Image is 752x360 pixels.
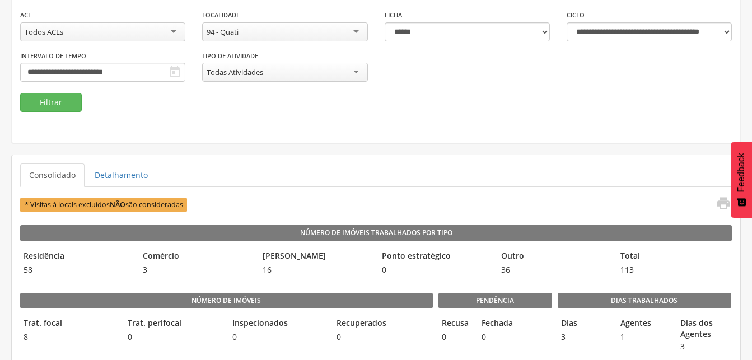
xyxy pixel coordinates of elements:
[86,163,157,187] a: Detalhamento
[168,66,181,79] i: 
[478,331,512,343] span: 0
[202,52,258,60] label: Tipo de Atividade
[20,225,732,241] legend: Número de Imóveis Trabalhados por Tipo
[202,11,240,20] label: Localidade
[709,195,731,214] a: 
[617,331,671,343] span: 1
[736,153,746,192] span: Feedback
[20,93,82,112] button: Filtrar
[207,27,239,37] div: 94 - Quati
[558,331,612,343] span: 3
[567,11,585,20] label: Ciclo
[229,331,328,343] span: 0
[617,317,671,330] legend: Agentes
[20,293,433,308] legend: Número de imóveis
[498,264,611,275] span: 36
[333,331,432,343] span: 0
[259,250,373,263] legend: [PERSON_NAME]
[110,200,125,209] b: NÃO
[20,317,119,330] legend: Trat. focal
[379,250,492,263] legend: Ponto estratégico
[677,317,731,340] legend: Dias dos Agentes
[20,264,134,275] span: 58
[617,264,731,275] span: 113
[617,250,731,263] legend: Total
[20,11,31,20] label: ACE
[20,52,86,60] label: Intervalo de Tempo
[333,317,432,330] legend: Recuperados
[498,250,611,263] legend: Outro
[124,317,223,330] legend: Trat. perifocal
[438,331,473,343] span: 0
[478,317,512,330] legend: Fechada
[731,142,752,218] button: Feedback - Mostrar pesquisa
[139,250,253,263] legend: Comércio
[207,67,263,77] div: Todas Atividades
[259,264,373,275] span: 16
[229,317,328,330] legend: Inspecionados
[385,11,402,20] label: Ficha
[558,317,612,330] legend: Dias
[379,264,492,275] span: 0
[20,198,187,212] span: * Visitas à locais excluídos são consideradas
[139,264,253,275] span: 3
[20,331,119,343] span: 8
[558,293,731,308] legend: Dias Trabalhados
[25,27,63,37] div: Todos ACEs
[677,341,731,352] span: 3
[438,293,552,308] legend: Pendência
[20,163,85,187] a: Consolidado
[124,331,223,343] span: 0
[716,195,731,211] i: 
[20,250,134,263] legend: Residência
[438,317,473,330] legend: Recusa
